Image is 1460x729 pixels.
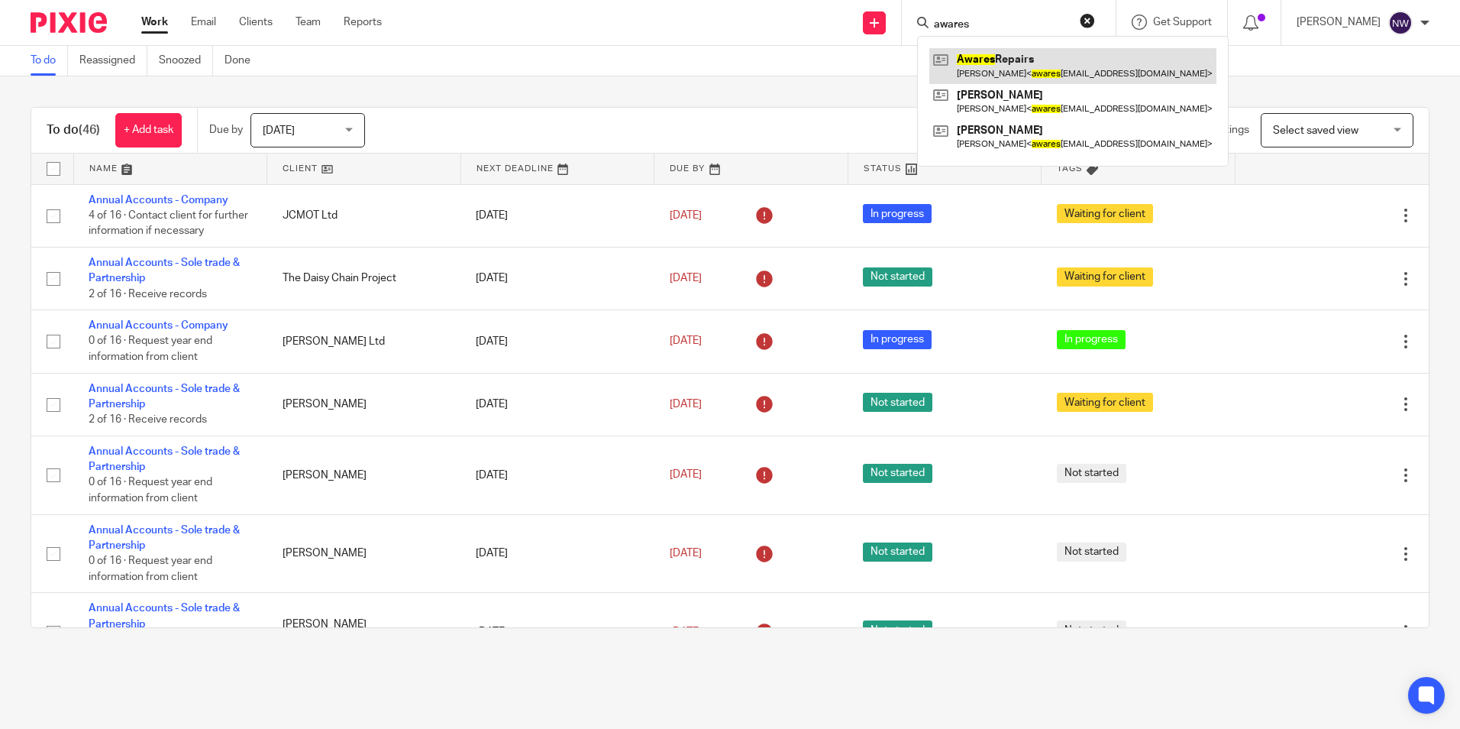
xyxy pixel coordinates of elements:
[89,384,240,410] a: Annual Accounts - Sole trade & Partnership
[460,514,654,593] td: [DATE]
[863,267,932,287] span: Not started
[224,46,262,76] a: Done
[239,15,273,30] a: Clients
[670,399,702,410] span: [DATE]
[670,627,702,637] span: [DATE]
[89,525,240,551] a: Annual Accounts - Sole trade & Partnership
[267,184,461,247] td: JCMOT Ltd
[89,603,240,629] a: Annual Accounts - Sole trade & Partnership
[1297,15,1381,30] p: [PERSON_NAME]
[1057,164,1083,173] span: Tags
[115,113,182,147] a: + Add task
[344,15,382,30] a: Reports
[670,210,702,221] span: [DATE]
[1388,11,1413,35] img: svg%3E
[89,320,228,331] a: Annual Accounts - Company
[79,46,147,76] a: Reassigned
[1273,125,1358,136] span: Select saved view
[267,436,461,514] td: [PERSON_NAME]
[863,620,932,640] span: Not started
[1153,17,1212,28] span: Get Support
[932,18,1070,32] input: Search
[1057,204,1153,223] span: Waiting for client
[89,258,240,283] a: Annual Accounts - Sole trade & Partnership
[267,514,461,593] td: [PERSON_NAME]
[1057,464,1126,483] span: Not started
[89,556,212,583] span: 0 of 16 · Request year end information from client
[89,446,240,472] a: Annual Accounts - Sole trade & Partnership
[863,393,932,412] span: Not started
[863,204,932,223] span: In progress
[863,464,932,483] span: Not started
[31,46,68,76] a: To do
[1057,267,1153,287] span: Waiting for client
[89,289,207,300] span: 2 of 16 · Receive records
[267,373,461,436] td: [PERSON_NAME]
[460,593,654,672] td: [DATE]
[79,124,100,136] span: (46)
[1057,543,1126,562] span: Not started
[209,122,243,138] p: Due by
[1080,13,1095,28] button: Clear
[863,330,932,349] span: In progress
[89,195,228,206] a: Annual Accounts - Company
[670,470,702,481] span: [DATE]
[460,247,654,309] td: [DATE]
[1057,620,1126,640] span: Not started
[1057,330,1126,349] span: In progress
[670,273,702,283] span: [DATE]
[89,478,212,504] span: 0 of 16 · Request year end information from client
[47,122,100,138] h1: To do
[267,247,461,309] td: The Daisy Chain Project
[670,548,702,559] span: [DATE]
[263,125,295,136] span: [DATE]
[89,415,207,426] span: 2 of 16 · Receive records
[89,210,248,237] span: 4 of 16 · Contact client for further information if necessary
[670,336,702,347] span: [DATE]
[296,15,321,30] a: Team
[1057,393,1153,412] span: Waiting for client
[460,310,654,373] td: [DATE]
[89,336,212,363] span: 0 of 16 · Request year end information from client
[141,15,168,30] a: Work
[460,184,654,247] td: [DATE]
[31,12,107,33] img: Pixie
[863,543,932,562] span: Not started
[460,373,654,436] td: [DATE]
[267,593,461,672] td: [PERSON_NAME] [PERSON_NAME]
[267,310,461,373] td: [PERSON_NAME] Ltd
[191,15,216,30] a: Email
[460,436,654,514] td: [DATE]
[159,46,213,76] a: Snoozed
